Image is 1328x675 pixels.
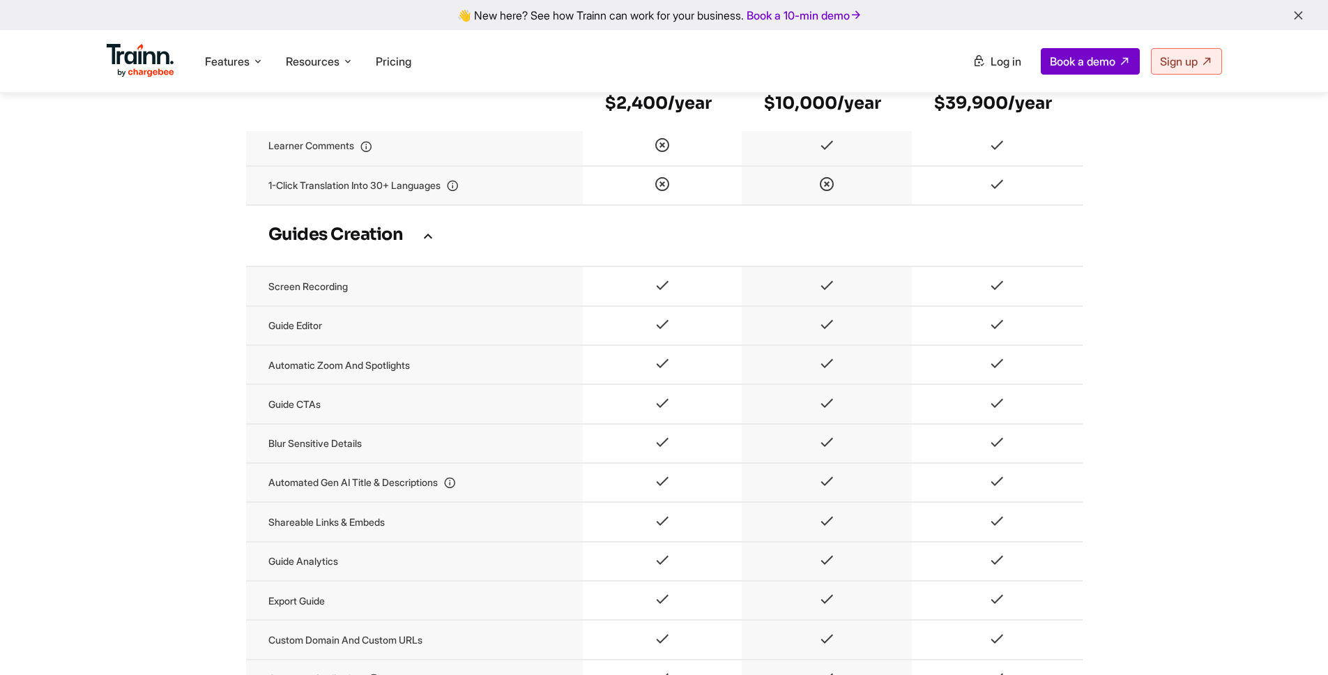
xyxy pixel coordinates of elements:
[1258,608,1328,675] iframe: Chat Widget
[744,6,865,25] a: Book a 10-min demo
[8,8,1320,22] div: 👋 New here? See how Trainn can work for your business.
[246,620,583,659] td: Custom domain and custom URLs
[286,54,339,69] span: Resources
[246,306,583,345] td: Guide editor
[764,92,890,114] h6: $10,000/year
[246,127,583,166] td: Learner comments
[934,92,1060,114] h6: $39,900/year
[1160,54,1198,68] span: Sign up
[246,463,583,502] td: Automated Gen AI title & descriptions
[246,166,583,205] td: 1-Click translation into 30+ languages
[107,44,175,77] img: Trainn Logo
[246,581,583,620] td: Export guide
[246,424,583,463] td: Blur sensitive details
[1151,48,1222,75] a: Sign up
[1041,48,1140,75] a: Book a demo
[1050,54,1115,68] span: Book a demo
[246,266,583,305] td: Screen recording
[605,92,719,114] h6: $2,400/year
[991,54,1021,68] span: Log in
[268,228,1060,243] h3: Guides creation
[964,49,1030,74] a: Log in
[376,54,411,68] a: Pricing
[246,502,583,541] td: Shareable links & embeds
[246,542,583,581] td: Guide analytics
[246,345,583,384] td: Automatic zoom and spotlights
[246,384,583,423] td: Guide CTAs
[205,54,250,69] span: Features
